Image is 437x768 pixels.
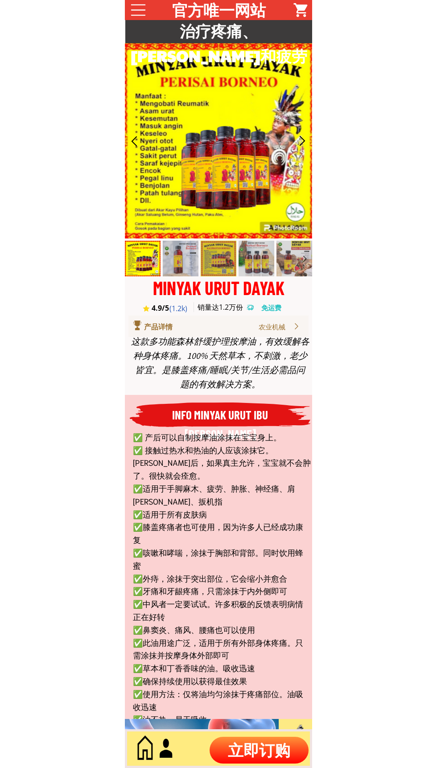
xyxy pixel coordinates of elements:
[126,674,311,687] li: ✅确保持续使用以获得最佳效果
[126,713,311,726] li: ✅油不热，易于吸收
[198,302,246,312] h3: 销量达1.2万份
[126,572,311,585] li: ✅外痔，涂抹于突出部位，它会缩小并愈合
[144,321,184,333] div: 产品详情
[126,661,311,674] li: ✅草本和丁香香味的油。吸收迅速
[169,304,192,313] h3: (1.2k)
[131,334,309,391] div: 这款多功能森林舒缓护理按摩油，有效缓解各种身体疼痛。100% 天然草本，不刺激，老少皆宜。是膝盖疼痛/睡眠/关节/生活必需品问题的有效解决方案。
[261,303,286,312] h3: 免运费
[126,584,311,597] li: ✅牙痛和牙龈疼痛，只需涂抹于内外侧即可
[126,431,311,444] li: ✅ 产后可以自制按摩油涂抹在宝宝身上。
[126,597,311,623] li: ✅中风者一定要试试。许多积极的反馈表明病情正在好转
[126,636,311,662] li: ✅此油用途广泛，适用于所有外部身体疼痛。只需涂抹并按摩身体外部即可
[126,520,311,546] li: ✅膝盖疼痛者也可使用，因为许多人已经成功康复
[126,623,311,636] li: ✅鼻窦炎、痛风、腰痛也可以使用
[125,18,313,68] h3: 治疗疼痛、[PERSON_NAME]和疲劳
[126,444,311,482] li: ✅ 接触过热水和热油的人应该涂抹它。[PERSON_NAME]后，如果真主允许，宝宝就不会肿了。很快就会痊愈。
[146,405,294,444] h3: INFO MINYAK URUT IBU [PERSON_NAME]
[126,546,311,572] li: ✅咳嗽和哮喘，涂抹于胸部和背部。同时饮用蜂蜜
[126,508,311,521] li: ✅适用于所有皮肤病
[126,687,311,713] li: ✅使用方法：仅将油均匀涂抹于疼痛部位。油吸收迅速
[125,279,312,297] div: MINYAK URUT DAYAK
[210,737,309,764] p: 立即订购
[152,303,172,313] h3: 4.9/5
[259,321,293,332] div: 农业机械
[126,482,311,508] li: ✅适用于手脚麻木、疲劳、肿胀、神经痛、肩[PERSON_NAME]、扳机指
